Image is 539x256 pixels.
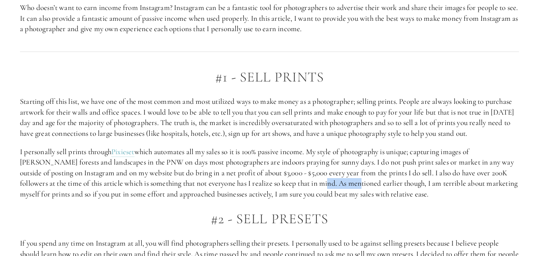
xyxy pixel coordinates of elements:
a: Pixieset [111,147,134,157]
h2: #1 - Sell Prints [20,69,519,85]
p: I personally sell prints through which automates all my sales so it is 100% passive income. My st... [20,147,519,200]
p: Who doesn’t want to earn income from Instagram? Instagram can be a fantastic tool for photographe... [20,2,519,34]
h2: #2 - Sell Presets [20,211,519,227]
p: Starting off this list, we have one of the most common and most utilized ways to make money as a ... [20,96,519,139]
